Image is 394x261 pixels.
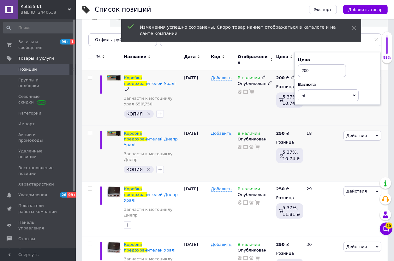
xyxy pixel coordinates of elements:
[3,22,74,33] input: Поиск
[238,136,273,142] div: Опубликован
[238,242,260,249] span: В наличии
[276,131,285,136] b: 250
[18,165,58,176] span: Восстановление позиций
[276,131,289,136] div: ₴
[124,242,142,247] span: Коробка
[346,133,367,138] span: Действия
[124,96,181,107] a: Запчасти к мотоциклу Урал 650\750
[283,94,300,106] span: 5.37%, 10.74 ₴
[124,207,181,218] a: Запчасти к мотоциклу Днепр
[124,81,147,86] span: предохран
[238,187,260,193] span: В наличии
[211,131,231,136] span: Добавить
[298,82,377,87] div: Валюта
[211,75,231,80] span: Добавить
[276,187,285,191] b: 250
[276,54,289,60] span: Цена
[60,192,67,198] span: 26
[124,137,177,147] span: ителей Днепр Урал!
[88,34,192,39] span: Не показываются в [GEOGRAPHIC_DATA]...
[60,39,70,44] span: 99+
[88,17,97,21] span: 5344
[124,131,177,147] a: Коробкапредохранителей Днепр Урал!
[184,54,196,60] span: Дата
[147,248,176,252] span: ителей Урал!
[124,131,142,136] span: Коробка
[348,7,383,12] span: Добавить товар
[211,242,231,247] span: Добавить
[276,186,289,192] div: ₴
[124,192,147,197] span: предохран
[18,121,35,127] span: Импорт
[18,192,47,198] span: Уведомления
[18,67,37,72] span: Позиции
[211,187,231,192] span: Добавить
[124,75,176,86] a: Коробкапредохранителей Урал!
[107,75,121,80] img: Коробка предохранителей Урал!
[238,54,269,65] span: Отображение
[303,181,342,237] div: 29
[238,192,273,198] div: Опубликован
[116,17,137,21] span: 24
[18,247,44,252] span: Покупатели
[21,4,68,9] span: Кot555-k1
[302,93,306,98] span: ₴
[124,248,147,252] span: предохран
[107,131,121,136] img: Коробка предохранителей Днепр Урал!
[124,137,147,141] span: предохран
[146,167,151,172] svg: Удалить метку
[124,187,177,203] a: Коробкапредохранителей Днепр Урал!
[18,39,58,50] span: Заказы и сообщения
[303,126,342,181] div: 18
[18,203,58,214] span: Показатели работы компании
[124,242,176,252] a: Коробкапредохранителей Урал!
[18,132,58,143] span: Акции и промокоды
[18,181,54,187] span: Характеристики
[126,167,143,172] span: КОПИЯ
[283,150,300,161] span: 5.37%, 10.74 ₴
[18,148,58,160] span: Удаленные позиции
[182,70,209,126] div: [DATE]
[95,37,144,42] span: Отфильтруйте товары
[18,236,35,242] span: Отзывы
[382,56,392,60] div: 89%
[124,75,142,80] span: Коробка
[107,186,121,198] img: Коробка предохранителей Днепр Урал!
[343,5,388,14] button: Добавить товар
[238,75,260,82] span: В наличии
[96,54,100,60] span: %
[238,247,273,253] div: Опубликован
[283,205,300,217] span: 5.37%, 11.81 ₴
[238,81,273,86] div: Опубликован
[276,251,301,256] div: Розница
[276,195,301,201] div: Розница
[95,6,151,13] div: Список позиций
[276,75,295,81] div: ₴
[314,7,332,12] span: Экспорт
[18,94,58,105] span: Сезонные скидки
[107,242,121,253] img: Коробка предохранителей Урал!
[18,110,41,116] span: Категории
[211,54,220,60] span: Код
[346,189,367,193] span: Действия
[21,9,76,15] div: Ваш ID: 2440638
[146,111,151,116] svg: Удалить метку
[140,24,336,37] div: Изменения успешно сохранены. Скоро товар начнет отображаться в каталоге и на сайте компании
[182,181,209,237] div: [DATE]
[276,139,301,145] div: Розница
[276,75,285,80] b: 200
[298,57,377,63] div: Цена
[385,222,392,229] span: 15
[276,84,301,90] div: Розница
[124,54,146,60] span: Название
[126,111,143,116] span: КОПИЯ
[276,242,285,247] b: 250
[346,244,367,249] span: Действия
[18,77,58,89] span: Группы и подборки
[182,126,209,181] div: [DATE]
[18,220,58,231] span: Панель управления
[82,27,205,51] div: Не показываются в Каталоге ProSale
[67,192,78,198] span: 99+
[276,242,289,247] div: ₴
[124,151,181,163] a: Запчасти к мотоциклу Днепр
